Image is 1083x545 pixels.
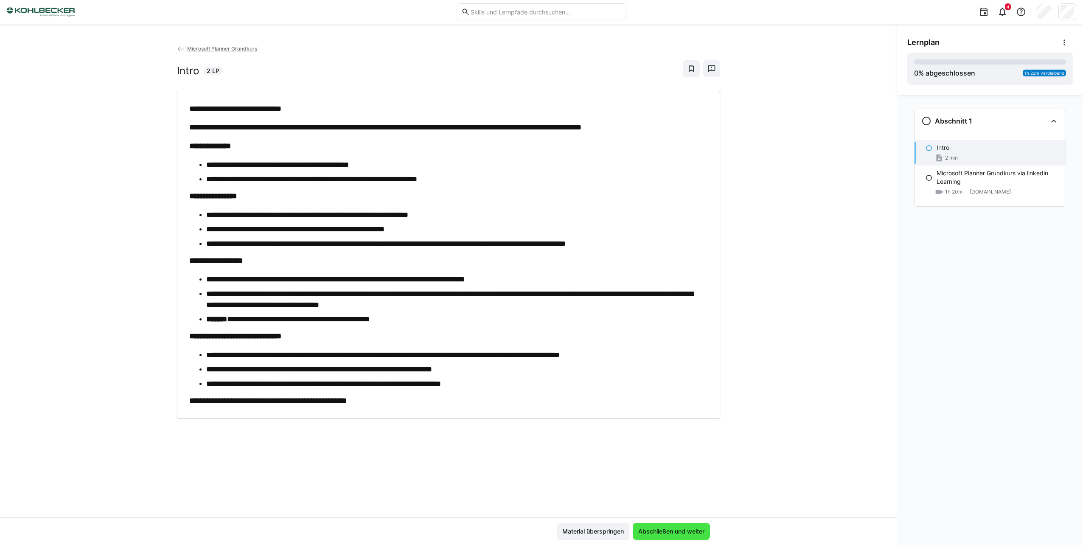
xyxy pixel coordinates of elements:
span: [DOMAIN_NAME] [970,188,1011,195]
input: Skills und Lernpfade durchsuchen… [470,8,622,16]
span: 1h 22m verbleibend [1024,70,1064,76]
span: Material überspringen [561,527,625,536]
span: Lernplan [907,38,940,47]
h3: Abschnitt 1 [935,117,972,125]
span: 1h 20m [945,188,962,195]
span: Microsoft Planner Grundkurs [187,45,257,52]
span: Abschließen und weiter [637,527,706,536]
span: 2 LP [207,67,219,75]
span: 4 [1007,4,1009,9]
h2: Intro [177,65,199,77]
div: % abgeschlossen [914,68,975,78]
span: 0 [914,69,918,77]
button: Abschließen und weiter [633,523,710,540]
a: Microsoft Planner Grundkurs [177,45,258,52]
p: Intro [937,143,949,152]
button: Material überspringen [557,523,629,540]
span: 2 min [945,155,958,161]
p: Microsoft Planner Grundkurs via linkedin Learning [937,169,1059,186]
